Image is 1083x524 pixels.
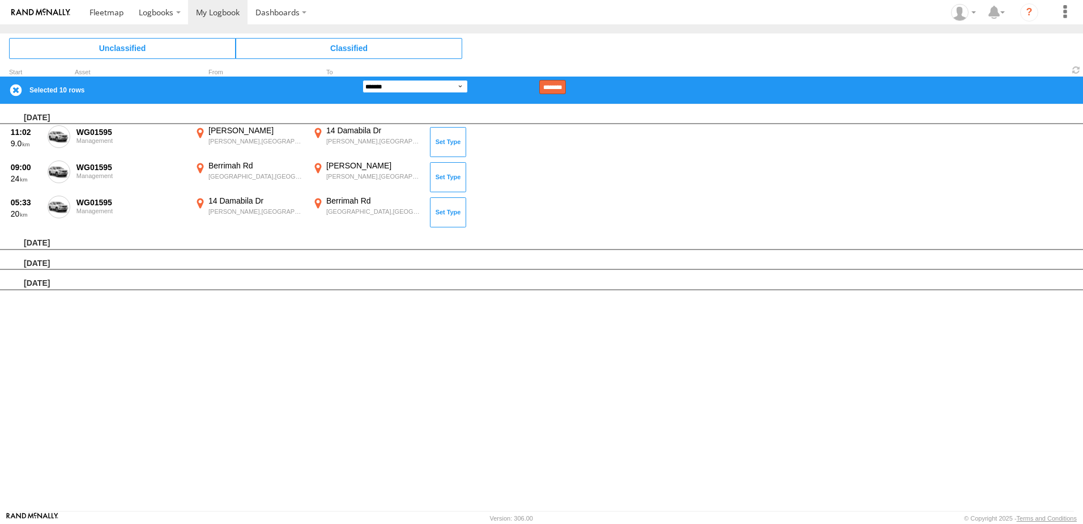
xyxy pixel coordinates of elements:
[11,162,41,172] div: 09:00
[11,127,41,137] div: 11:02
[11,9,70,16] img: rand-logo.svg
[76,127,186,137] div: WG01595
[1017,515,1077,522] a: Terms and Conditions
[193,160,306,193] label: Click to View Event Location
[326,137,422,145] div: [PERSON_NAME],[GEOGRAPHIC_DATA]
[11,209,41,219] div: 20
[9,38,236,58] span: Click to view Unclassified Trips
[208,137,304,145] div: [PERSON_NAME],[GEOGRAPHIC_DATA]
[236,38,462,58] span: Click to view Classified Trips
[310,125,424,158] label: Click to View Event Location
[326,125,422,136] div: 14 Damabila Dr
[9,83,23,97] label: Clear Selection
[1069,65,1083,75] span: Refresh
[326,160,422,171] div: [PERSON_NAME]
[326,208,422,215] div: [GEOGRAPHIC_DATA],[GEOGRAPHIC_DATA]
[1020,3,1038,22] i: ?
[430,127,466,157] button: Click to Set
[76,197,186,208] div: WG01595
[310,160,424,193] label: Click to View Event Location
[208,208,304,215] div: [PERSON_NAME],[GEOGRAPHIC_DATA]
[326,172,422,180] div: [PERSON_NAME],[GEOGRAPHIC_DATA]
[310,70,424,75] div: To
[208,172,304,180] div: [GEOGRAPHIC_DATA],[GEOGRAPHIC_DATA]
[490,515,533,522] div: Version: 306.00
[76,172,186,179] div: Management
[430,162,466,192] button: Click to Set
[208,125,304,136] div: [PERSON_NAME]
[75,70,188,75] div: Asset
[964,515,1077,522] div: © Copyright 2025 -
[11,197,41,208] div: 05:33
[430,197,466,227] button: Click to Set
[11,138,41,149] div: 9.0
[76,208,186,214] div: Management
[947,4,980,21] div: Trevor Wilson
[310,196,424,229] label: Click to View Event Location
[208,160,304,171] div: Berrimah Rd
[326,196,422,206] div: Berrimah Rd
[11,174,41,184] div: 24
[193,196,306,229] label: Click to View Event Location
[208,196,304,206] div: 14 Damabila Dr
[6,513,58,524] a: Visit our Website
[193,125,306,158] label: Click to View Event Location
[76,162,186,172] div: WG01595
[193,70,306,75] div: From
[9,70,43,75] div: Click to Sort
[76,137,186,144] div: Management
